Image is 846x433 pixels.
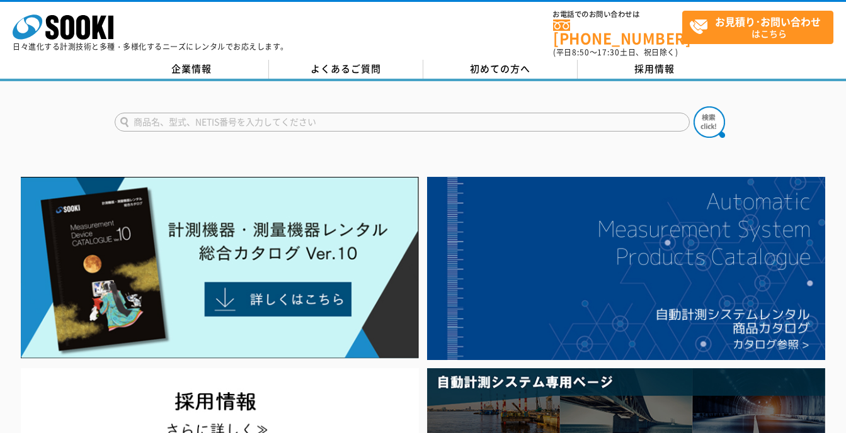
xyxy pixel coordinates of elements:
[694,106,725,138] img: btn_search.png
[689,11,833,43] span: はこちら
[269,60,423,79] a: よくあるご質問
[553,11,682,18] span: お電話でのお問い合わせは
[470,62,530,76] span: 初めての方へ
[553,47,678,58] span: (平日 ～ 土日、祝日除く)
[115,113,690,132] input: 商品名、型式、NETIS番号を入力してください
[13,43,289,50] p: 日々進化する計測技術と多種・多様化するニーズにレンタルでお応えします。
[115,60,269,79] a: 企業情報
[578,60,732,79] a: 採用情報
[427,177,825,361] img: 自動計測システムカタログ
[21,177,419,359] img: Catalog Ver10
[597,47,620,58] span: 17:30
[572,47,590,58] span: 8:50
[553,20,682,45] a: [PHONE_NUMBER]
[715,14,821,29] strong: お見積り･お問い合わせ
[682,11,833,44] a: お見積り･お問い合わせはこちら
[423,60,578,79] a: 初めての方へ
